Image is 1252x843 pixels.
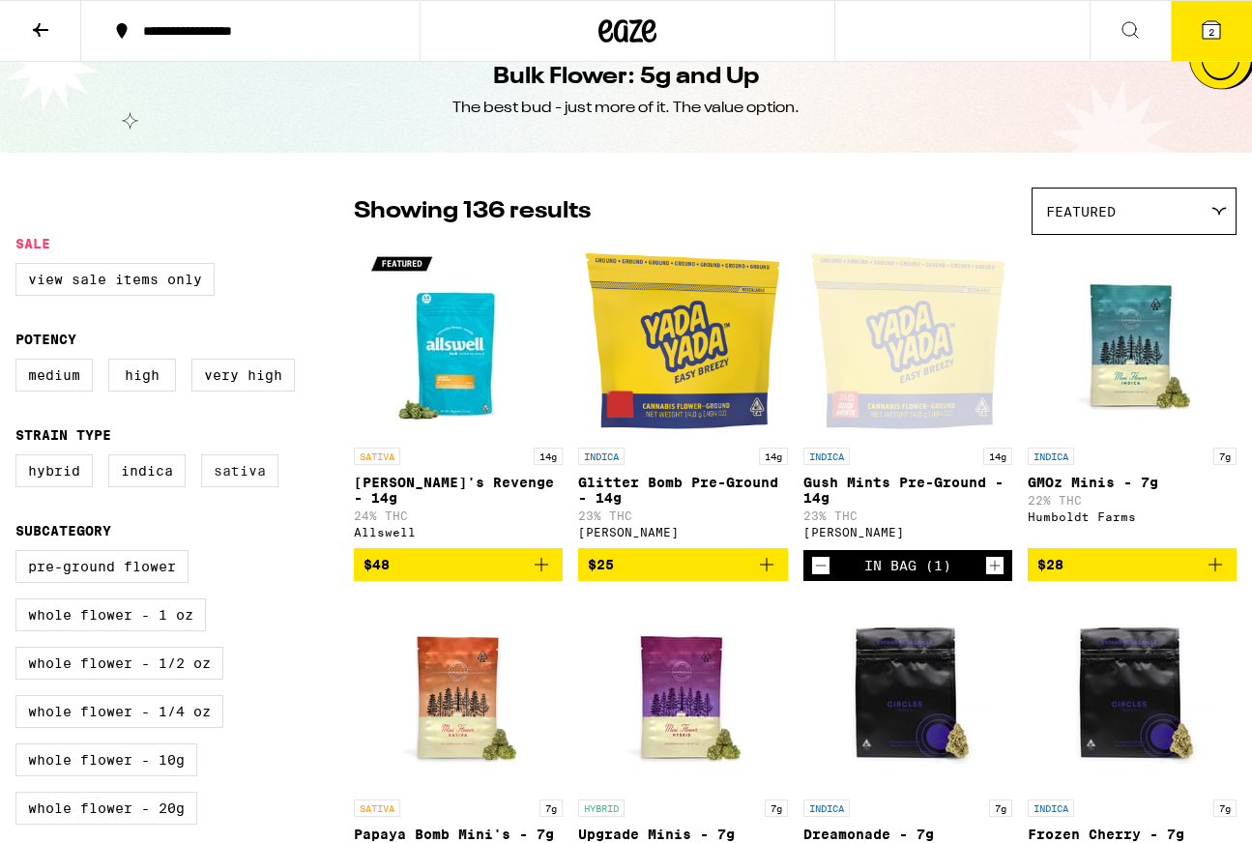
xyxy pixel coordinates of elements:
button: Add to bag [578,548,787,581]
p: Frozen Cherry - 7g [1028,827,1237,842]
div: The best bud - just more of it. The value option. [452,98,800,119]
label: High [108,359,176,392]
img: Allswell - Jack's Revenge - 14g [362,245,555,438]
button: Add to bag [354,548,563,581]
p: 14g [759,448,788,465]
p: INDICA [1028,448,1074,465]
p: Dreamonade - 7g [803,827,1012,842]
button: 2 [1171,1,1252,61]
label: View Sale Items Only [15,263,215,296]
p: 14g [983,448,1012,465]
button: Increment [985,556,1005,575]
label: Pre-ground Flower [15,550,189,583]
div: In Bag (1) [864,558,951,573]
h1: Bulk Flower: 5g and Up [493,61,759,94]
legend: Sale [15,236,50,251]
label: Very High [191,359,295,392]
p: 7g [1213,448,1237,465]
label: Whole Flower - 1 oz [15,598,206,631]
p: 7g [539,799,563,817]
p: 14g [534,448,563,465]
img: Circles Base Camp - Dreamonade - 7g [811,596,1005,790]
span: Featured [1046,204,1116,219]
label: Whole Flower - 1/2 oz [15,647,223,680]
a: Open page for Gush Mints Pre-Ground - 14g from Yada Yada [803,245,1012,550]
img: Humboldt Farms - GMOz Minis - 7g [1035,245,1229,438]
p: 24% THC [354,509,563,522]
label: Indica [108,454,186,487]
p: INDICA [578,448,625,465]
img: Humboldt Farms - Upgrade Minis - 7g [586,596,779,790]
label: Whole Flower - 20g [15,792,197,825]
span: $28 [1037,557,1063,572]
p: 22% THC [1028,494,1237,507]
label: Medium [15,359,93,392]
span: $48 [364,557,390,572]
p: Papaya Bomb Mini's - 7g [354,827,563,842]
div: Humboldt Farms [1028,510,1237,523]
a: Open page for Jack's Revenge - 14g from Allswell [354,245,563,548]
div: Allswell [354,526,563,538]
span: $25 [588,557,614,572]
button: Add to bag [1028,548,1237,581]
p: [PERSON_NAME]'s Revenge - 14g [354,475,563,506]
p: 7g [765,799,788,817]
legend: Potency [15,332,76,347]
p: 7g [1213,799,1237,817]
button: Decrement [811,556,830,575]
div: [PERSON_NAME] [803,526,1012,538]
a: Open page for Glitter Bomb Pre-Ground - 14g from Yada Yada [578,245,787,548]
p: INDICA [1028,799,1074,817]
label: Whole Flower - 1/4 oz [15,695,223,728]
label: Sativa [201,454,278,487]
p: 23% THC [578,509,787,522]
p: INDICA [803,448,850,465]
p: 23% THC [803,509,1012,522]
label: Hybrid [15,454,93,487]
p: SATIVA [354,799,400,817]
label: Whole Flower - 10g [15,743,197,776]
p: Gush Mints Pre-Ground - 14g [803,475,1012,506]
p: Showing 136 results [354,195,591,228]
p: HYBRID [578,799,625,817]
span: 2 [1208,26,1214,38]
div: [PERSON_NAME] [578,526,787,538]
img: Circles Base Camp - Frozen Cherry - 7g [1035,596,1229,790]
p: Upgrade Minis - 7g [578,827,787,842]
p: GMOz Minis - 7g [1028,475,1237,490]
img: Humboldt Farms - Papaya Bomb Mini's - 7g [362,596,555,790]
p: Glitter Bomb Pre-Ground - 14g [578,475,787,506]
p: 7g [989,799,1012,817]
p: INDICA [803,799,850,817]
p: SATIVA [354,448,400,465]
img: Yada Yada - Glitter Bomb Pre-Ground - 14g [586,245,779,438]
a: Open page for GMOz Minis - 7g from Humboldt Farms [1028,245,1237,548]
legend: Subcategory [15,523,111,538]
legend: Strain Type [15,427,111,443]
span: Hi. Need any help? [12,14,139,29]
